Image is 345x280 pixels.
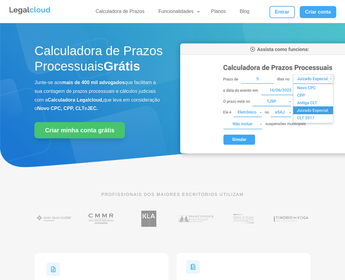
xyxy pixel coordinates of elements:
[270,6,295,18] a: Entrar
[104,59,140,73] strong: Grátis
[9,11,51,16] a: Logo da Legalcloud
[186,260,200,274] img: Ícone Documentos para Tempestividade
[34,43,165,77] h1: Calculadora de Prazos Processuais
[87,106,98,111] b: JEC.
[34,78,165,113] p: Junte-se aos que facilitam a sua contagem de prazos processuais e cálculos judiciais com a que le...
[9,6,51,15] img: Legalcloud Logo
[207,8,229,17] a: Planos
[34,208,74,230] img: Gaia Silva Gaede Advogados Associados
[155,8,201,17] a: Funcionalidades
[224,208,263,230] img: Profissionais do escritório Melo e Isaac Advogados utilizam a Legalcloud
[177,208,216,230] img: Marcondes Machado Advogados utilizam a Legalcloud
[271,208,311,230] img: Tenório da Veiga Advogados
[92,8,148,17] a: Calculadora de Prazos
[34,122,125,138] a: Criar minha conta grátis
[48,97,104,102] b: Calculadora Legalcloud,
[46,263,60,276] img: Ícone Legislações
[62,80,125,85] b: mais de 400 mil advogados
[236,8,253,17] a: Blog
[129,208,168,230] img: Koury Lopes Advogados
[82,208,121,230] img: Costa Martins Meira Rinaldi Advogados
[300,6,337,18] a: Criar conta
[34,191,310,198] p: PROFISSIONAIS DOS MAIORES ESCRITÓRIOS UTILIZAM
[37,106,85,111] b: Novo CPC, CPP, CLT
